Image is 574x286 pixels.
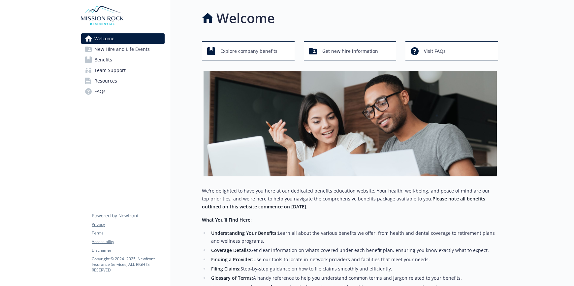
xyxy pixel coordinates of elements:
a: Resources [81,76,165,86]
span: Explore company benefits [220,45,277,57]
span: Welcome [94,33,114,44]
a: New Hire and Life Events [81,44,165,54]
a: Welcome [81,33,165,44]
span: New Hire and Life Events [94,44,150,54]
span: Visit FAQs [424,45,446,57]
a: FAQs [81,86,165,97]
li: Get clear information on what’s covered under each benefit plan, ensuring you know exactly what t... [209,246,498,254]
a: Privacy [92,222,164,228]
a: Terms [92,230,164,236]
strong: Glossary of Terms: [211,275,253,281]
li: Use our tools to locate in-network providers and facilities that meet your needs. [209,256,498,264]
a: Benefits [81,54,165,65]
span: Get new hire information [322,45,378,57]
button: Visit FAQs [405,41,498,60]
li: Learn all about the various benefits we offer, from health and dental coverage to retirement plan... [209,229,498,245]
strong: Finding a Provider: [211,256,253,263]
strong: Filing Claims: [211,266,240,272]
strong: Coverage Details: [211,247,250,253]
span: Resources [94,76,117,86]
span: Team Support [94,65,126,76]
button: Get new hire information [304,41,397,60]
a: Team Support [81,65,165,76]
span: FAQs [94,86,106,97]
button: Explore company benefits [202,41,295,60]
li: Step-by-step guidance on how to file claims smoothly and efficiently. [209,265,498,273]
p: Copyright © 2024 - 2025 , Newfront Insurance Services, ALL RIGHTS RESERVED [92,256,164,273]
li: A handy reference to help you understand common terms and jargon related to your benefits. [209,274,498,282]
strong: Understanding Your Benefits: [211,230,278,236]
span: Benefits [94,54,112,65]
strong: What You’ll Find Here: [202,217,252,223]
a: Disclaimer [92,247,164,253]
h1: Welcome [216,8,275,28]
p: We're delighted to have you here at our dedicated benefits education website. Your health, well-b... [202,187,498,211]
a: Accessibility [92,239,164,245]
img: overview page banner [204,71,497,176]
